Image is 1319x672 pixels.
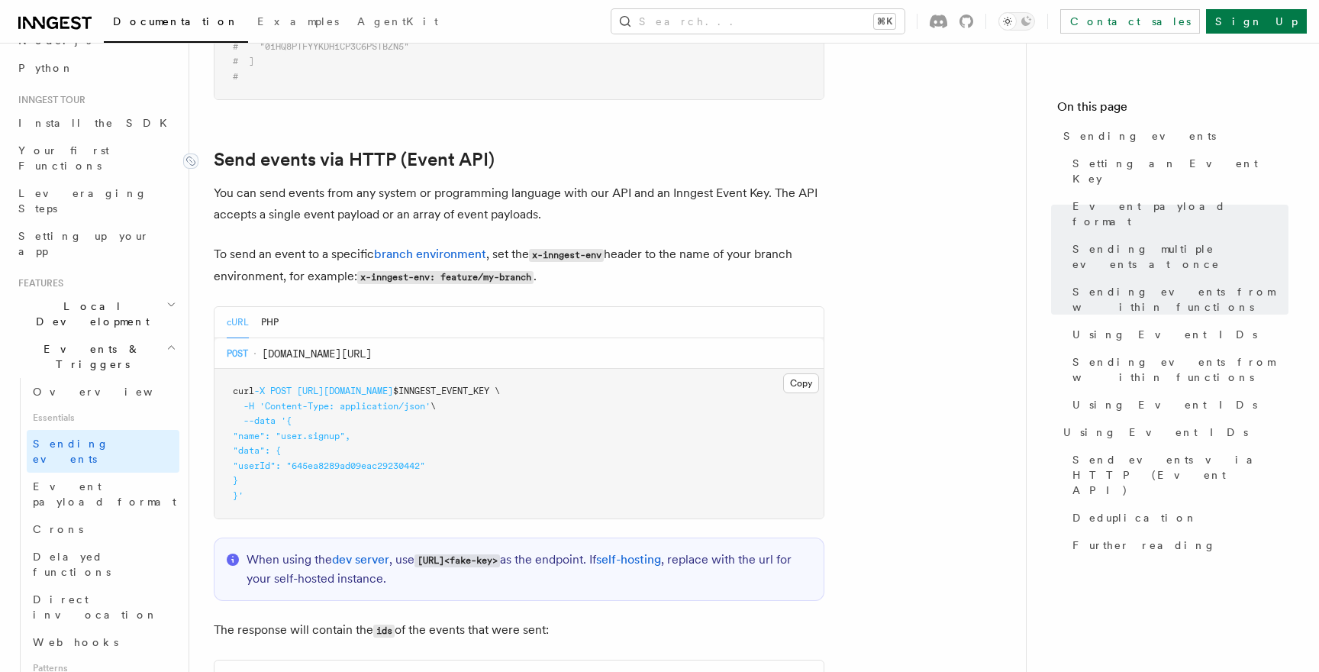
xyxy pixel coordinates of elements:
span: }' [233,490,243,501]
span: Delayed functions [33,551,111,578]
span: Event payload format [33,480,176,508]
a: Send events via HTTP (Event API) [1066,446,1288,504]
span: Sending events from within functions [1072,284,1288,315]
a: Documentation [104,5,248,43]
span: "data": { [233,445,281,456]
p: To send an event to a specific , set the header to the name of your branch environment, for examp... [214,244,824,288]
span: [DOMAIN_NAME][URL] [262,346,372,361]
span: Sending multiple events at once [1072,241,1288,272]
span: Setting up your app [18,230,150,257]
a: Further reading [1066,531,1288,559]
a: Leveraging Steps [12,179,179,222]
a: Delayed functions [27,543,179,586]
h4: On this page [1057,98,1288,122]
span: Event payload format [1072,199,1288,229]
p: You can send events from any system or programming language with our API and an Inngest Event Key... [214,183,824,225]
a: Overview [27,378,179,405]
span: Features [12,277,63,289]
a: Examples [248,5,348,41]
a: AgentKit [348,5,447,41]
a: dev server [332,552,389,567]
a: Deduplication [1066,504,1288,531]
button: Events & Triggers [12,335,179,378]
a: Webhooks [27,628,179,656]
span: \ [431,401,436,412]
button: Local Development [12,292,179,335]
span: Setting an Event Key [1072,156,1288,186]
span: 'Content-Type: application/json' [260,401,431,412]
span: Inngest tour [12,94,85,106]
span: Your first Functions [18,144,109,172]
a: Sign Up [1206,9,1307,34]
code: [URL]<fake-key> [414,554,500,567]
span: Install the SDK [18,117,176,129]
span: POST [227,347,248,360]
a: Using Event IDs [1066,391,1288,418]
span: # "01HQ8PTFYYKDH1CP3C6PSTBZN5" [233,41,409,52]
span: Local Development [12,299,166,329]
span: # ] [233,56,254,66]
a: Your first Functions [12,137,179,179]
span: Crons [33,523,83,535]
a: Using Event IDs [1057,418,1288,446]
a: self-hosting [596,552,661,567]
a: Sending events [27,430,179,473]
a: Install the SDK [12,109,179,137]
a: Event payload format [27,473,179,515]
span: -H [243,401,254,412]
span: Sending events [1063,128,1216,144]
button: cURL [227,307,249,338]
span: '{ [281,415,292,426]
span: Documentation [113,15,239,27]
span: # [233,71,238,82]
a: Python [12,54,179,82]
button: Search...⌘K [611,9,905,34]
code: ids [373,625,395,638]
span: Essentials [27,405,179,430]
span: -X [254,386,265,396]
span: --data [243,415,276,426]
span: [URL][DOMAIN_NAME] [297,386,393,396]
a: branch environment [374,247,486,261]
span: } [233,475,238,486]
span: Sending events [33,438,109,465]
code: x-inngest-env [529,249,604,262]
a: Setting up your app [12,222,179,265]
span: $INNGEST_EVENT_KEY \ [393,386,500,396]
p: The response will contain the of the events that were sent: [214,619,824,641]
span: Overview [33,386,190,398]
code: x-inngest-env: feature/my-branch [357,271,534,284]
span: Using Event IDs [1072,397,1257,412]
p: When using the , use as the endpoint. If , replace with the url for your self-hosted instance. [247,551,811,588]
span: Direct invocation [33,593,158,621]
span: Examples [257,15,339,27]
a: Sending events from within functions [1066,278,1288,321]
span: POST [270,386,292,396]
kbd: ⌘K [874,14,895,29]
button: Copy [783,373,819,393]
a: Sending multiple events at once [1066,235,1288,278]
span: Deduplication [1072,510,1198,525]
span: Events & Triggers [12,341,166,372]
button: PHP [261,307,279,338]
span: Using Event IDs [1072,327,1257,342]
a: Setting an Event Key [1066,150,1288,192]
a: Crons [27,515,179,543]
a: Direct invocation [27,586,179,628]
button: Toggle dark mode [998,12,1035,31]
span: Send events via HTTP (Event API) [1072,452,1288,498]
a: Sending events [1057,122,1288,150]
span: "name": "user.signup", [233,431,350,441]
span: Python [18,62,74,74]
span: Leveraging Steps [18,187,147,215]
span: Sending events from within functions [1072,354,1288,385]
span: Webhooks [33,636,118,648]
span: AgentKit [357,15,438,27]
span: Using Event IDs [1063,425,1248,440]
a: Contact sales [1060,9,1200,34]
span: Further reading [1072,538,1216,553]
span: curl [233,386,254,396]
a: Using Event IDs [1066,321,1288,348]
a: Event payload format [1066,192,1288,235]
a: Send events via HTTP (Event API) [214,149,495,170]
